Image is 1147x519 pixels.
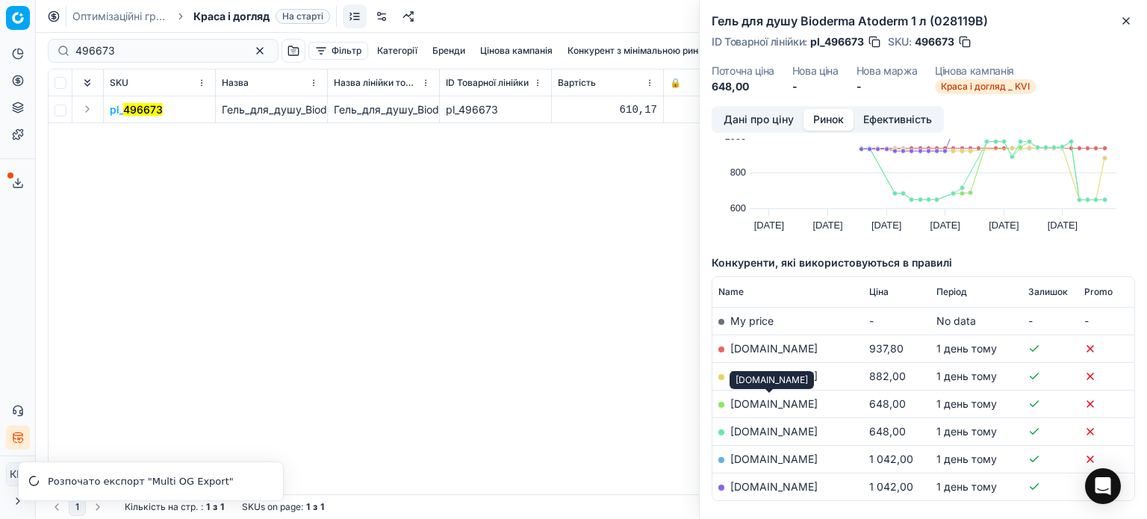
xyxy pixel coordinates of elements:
[89,498,107,516] button: Go to next page
[334,77,418,89] span: Назва лінійки товарів
[812,220,842,231] text: [DATE]
[936,286,967,298] span: Період
[220,501,224,513] strong: 1
[1084,286,1113,298] span: Promo
[936,342,997,355] span: 1 день тому
[1048,220,1078,231] text: [DATE]
[730,453,818,465] a: [DOMAIN_NAME]
[712,255,1135,270] h5: Конкуренти, які використовуються в правилі
[936,453,997,465] span: 1 день тому
[869,342,904,355] span: 937,80
[1028,286,1068,298] span: Залишок
[989,220,1019,231] text: [DATE]
[730,314,774,327] span: My price
[69,498,86,516] button: 1
[935,66,1036,76] dt: Цінова кампанія
[276,9,330,24] span: На старті
[810,34,864,49] span: pl_496673
[308,42,368,60] button: Фільтр
[712,37,807,47] span: ID Товарної лінійки :
[562,42,760,60] button: Конкурент з мінімальною ринковою ціною
[558,102,657,117] div: 610,17
[78,100,96,118] button: Expand
[754,220,784,231] text: [DATE]
[714,109,803,131] button: Дані про ціну
[474,42,559,60] button: Цінова кампанія
[222,77,249,89] span: Назва
[936,397,997,410] span: 1 день тому
[803,109,854,131] button: Ринок
[48,498,107,516] nav: pagination
[125,501,224,513] div: :
[1022,307,1078,335] td: -
[730,167,746,178] text: 800
[334,102,433,117] div: Гель_для_душу_Bioderma_Atoderm_1_л_(028119В)
[869,453,913,465] span: 1 042,00
[320,501,324,513] strong: 1
[935,79,1036,94] span: Краса і догляд _ KVI
[869,397,906,410] span: 648,00
[869,480,913,493] span: 1 042,00
[930,220,960,231] text: [DATE]
[72,9,168,24] a: Оптимізаційні групи
[712,66,774,76] dt: Поточна ціна
[730,480,818,493] a: [DOMAIN_NAME]
[730,370,818,382] a: [DOMAIN_NAME]
[313,501,317,513] strong: з
[48,474,265,489] div: Розпочато експорт "Multi OG Export"
[712,79,774,94] dd: 648,00
[792,79,839,94] dd: -
[936,370,997,382] span: 1 день тому
[792,66,839,76] dt: Нова ціна
[730,425,818,438] a: [DOMAIN_NAME]
[213,501,217,513] strong: з
[72,9,330,24] nav: breadcrumb
[193,9,270,24] span: Краса і догляд
[78,74,96,92] button: Expand all
[7,463,29,485] span: КM
[1085,468,1121,504] div: Open Intercom Messenger
[75,43,239,58] input: Пошук по SKU або назві
[371,42,423,60] button: Категорії
[730,371,814,389] div: [DOMAIN_NAME]
[306,501,310,513] strong: 1
[718,286,744,298] span: Name
[854,109,942,131] button: Ефективність
[123,103,163,116] mark: 496673
[869,286,889,298] span: Ціна
[863,307,930,335] td: -
[110,77,128,89] span: SKU
[446,77,529,89] span: ID Товарної лінійки
[915,34,954,49] span: 496673
[125,501,198,513] span: Кількість на стр.
[857,79,918,94] dd: -
[857,66,918,76] dt: Нова маржа
[730,342,818,355] a: [DOMAIN_NAME]
[110,102,163,117] button: pl_496673
[888,37,912,47] span: SKU :
[6,462,30,486] button: КM
[193,9,330,24] span: Краса і доглядНа старті
[426,42,471,60] button: Бренди
[206,501,210,513] strong: 1
[871,220,901,231] text: [DATE]
[730,397,818,410] a: [DOMAIN_NAME]
[222,103,471,116] span: Гель_для_душу_Bioderma_Atoderm_1_л_(028119В)
[48,498,66,516] button: Go to previous page
[730,202,746,214] text: 600
[869,425,906,438] span: 648,00
[446,102,545,117] div: pl_496673
[110,102,163,117] span: pl_
[558,77,596,89] span: Вартість
[936,480,997,493] span: 1 день тому
[930,307,1022,335] td: No data
[242,501,303,513] span: SKUs on page :
[1078,307,1134,335] td: -
[712,12,1135,30] h2: Гель для душу Bioderma Atoderm 1 л (028119В)
[869,370,906,382] span: 882,00
[670,77,681,89] span: 🔒
[936,425,997,438] span: 1 день тому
